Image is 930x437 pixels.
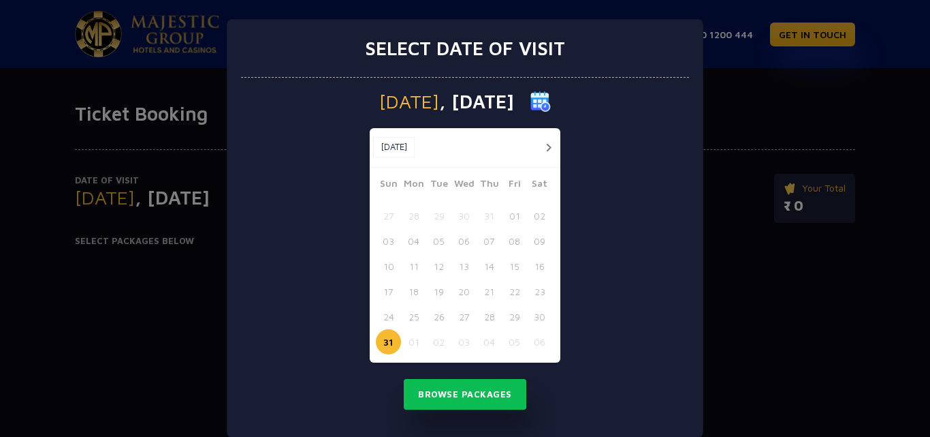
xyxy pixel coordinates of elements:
[451,304,477,329] button: 27
[502,304,527,329] button: 29
[376,203,401,228] button: 27
[426,304,451,329] button: 26
[426,176,451,195] span: Tue
[376,279,401,304] button: 17
[477,279,502,304] button: 21
[527,228,552,254] button: 09
[426,203,451,228] button: 29
[401,203,426,228] button: 28
[502,228,527,254] button: 08
[527,304,552,329] button: 30
[477,176,502,195] span: Thu
[477,254,502,279] button: 14
[426,279,451,304] button: 19
[426,329,451,355] button: 02
[451,203,477,228] button: 30
[376,176,401,195] span: Sun
[502,203,527,228] button: 01
[379,92,439,111] span: [DATE]
[376,329,401,355] button: 31
[426,254,451,279] button: 12
[527,176,552,195] span: Sat
[373,137,415,157] button: [DATE]
[401,329,426,355] button: 01
[451,254,477,279] button: 13
[401,254,426,279] button: 11
[451,329,477,355] button: 03
[401,176,426,195] span: Mon
[404,379,526,410] button: Browse Packages
[502,176,527,195] span: Fri
[376,304,401,329] button: 24
[527,279,552,304] button: 23
[502,279,527,304] button: 22
[451,176,477,195] span: Wed
[376,254,401,279] button: 10
[502,329,527,355] button: 05
[401,304,426,329] button: 25
[477,329,502,355] button: 04
[502,254,527,279] button: 15
[401,279,426,304] button: 18
[439,92,514,111] span: , [DATE]
[477,203,502,228] button: 31
[365,37,565,60] h3: Select date of visit
[527,203,552,228] button: 02
[426,228,451,254] button: 05
[451,279,477,304] button: 20
[376,228,401,254] button: 03
[527,329,552,355] button: 06
[401,228,426,254] button: 04
[477,228,502,254] button: 07
[527,254,552,279] button: 16
[451,228,477,254] button: 06
[530,91,551,112] img: calender icon
[477,304,502,329] button: 28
